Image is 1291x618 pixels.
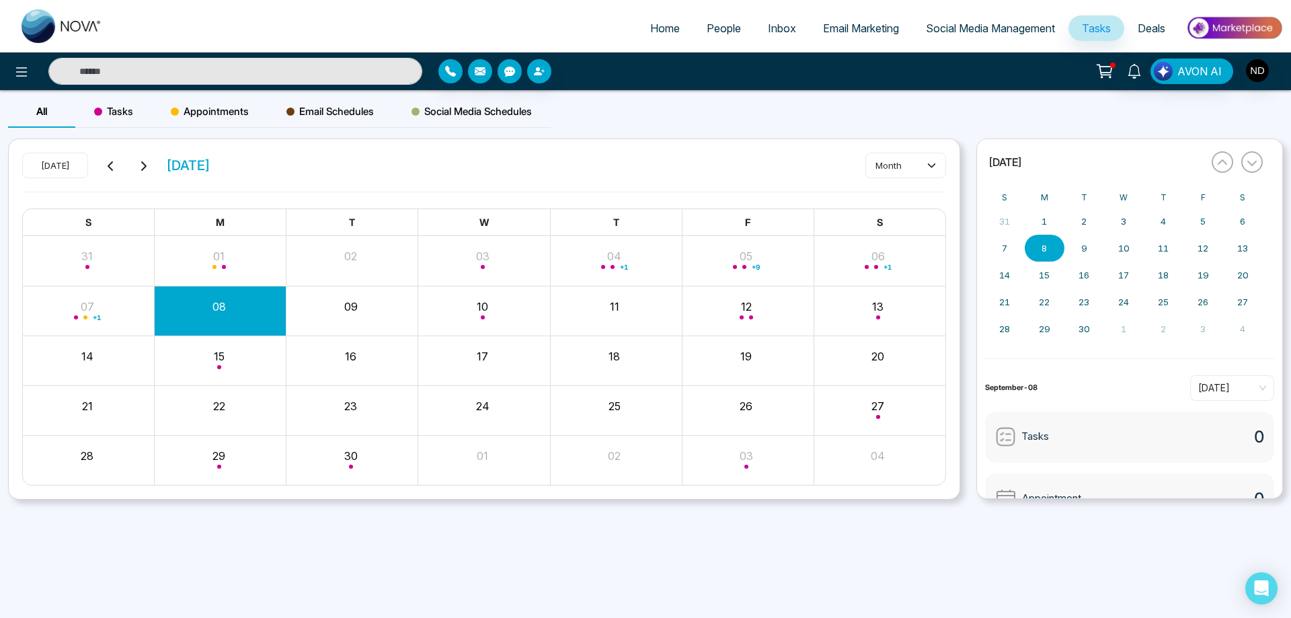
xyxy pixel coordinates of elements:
[1223,288,1263,315] button: September 27, 2025
[1237,243,1248,254] abbr: September 13, 2025
[1082,22,1111,35] span: Tasks
[1039,323,1050,334] abbr: September 29, 2025
[1118,243,1130,254] abbr: September 10, 2025
[1039,297,1050,307] abbr: September 22, 2025
[1177,63,1222,79] span: AVON AI
[1124,15,1179,41] a: Deals
[1144,208,1183,235] button: September 4, 2025
[985,262,1025,288] button: September 14, 2025
[1025,288,1064,315] button: September 22, 2025
[1200,323,1206,334] abbr: October 3, 2025
[620,264,628,270] span: + 1
[871,348,884,364] button: 20
[1240,216,1245,227] abbr: September 6, 2025
[1237,297,1248,307] abbr: September 27, 2025
[1104,235,1144,262] button: September 10, 2025
[1021,429,1049,445] span: Tasks
[171,104,249,120] span: Appointments
[985,208,1025,235] button: August 31, 2025
[995,488,1017,510] img: Appointment
[740,348,752,364] button: 19
[1025,235,1064,262] button: September 8, 2025
[477,348,488,364] button: 17
[1121,323,1126,334] abbr: October 1, 2025
[36,105,47,118] span: All
[1240,323,1245,334] abbr: October 4, 2025
[985,235,1025,262] button: September 7, 2025
[1118,270,1129,280] abbr: September 17, 2025
[1104,288,1144,315] button: September 24, 2025
[985,288,1025,315] button: September 21, 2025
[1198,297,1208,307] abbr: September 26, 2025
[1022,491,1081,506] span: Appointment
[1079,323,1090,334] abbr: September 30, 2025
[608,448,621,464] button: 02
[752,264,760,270] span: + 9
[22,153,88,178] button: [DATE]
[1154,62,1173,81] img: Lead Flow
[999,323,1010,334] abbr: September 28, 2025
[349,217,355,228] span: T
[1161,323,1166,334] abbr: October 2, 2025
[344,398,357,414] button: 23
[81,348,93,364] button: 14
[768,22,796,35] span: Inbox
[609,348,620,364] button: 18
[1120,192,1128,202] abbr: Wednesday
[1068,15,1124,41] a: Tasks
[609,398,621,414] button: 25
[989,155,1021,169] span: [DATE]
[82,398,93,414] button: 21
[1081,243,1087,254] abbr: September 9, 2025
[1064,208,1104,235] button: September 2, 2025
[1042,216,1047,227] abbr: September 1, 2025
[1041,192,1048,202] abbr: Monday
[1025,208,1064,235] button: September 1, 2025
[1223,208,1263,235] button: September 6, 2025
[693,15,754,41] a: People
[81,448,93,464] button: 28
[1158,297,1169,307] abbr: September 25, 2025
[1081,192,1087,202] abbr: Tuesday
[745,217,750,228] span: F
[884,264,892,270] span: + 1
[1246,59,1269,82] img: User Avatar
[1158,270,1169,280] abbr: September 18, 2025
[1042,243,1047,254] abbr: September 8, 2025
[1002,192,1007,202] abbr: Sunday
[412,104,532,120] span: Social Media Schedules
[1161,216,1166,227] abbr: September 4, 2025
[212,299,226,315] button: 08
[1198,270,1209,280] abbr: September 19, 2025
[1064,235,1104,262] button: September 9, 2025
[477,448,488,464] button: 01
[871,448,885,464] button: 04
[1144,235,1183,262] button: September 11, 2025
[810,15,912,41] a: Email Marketing
[344,299,358,315] button: 09
[1223,315,1263,342] button: October 4, 2025
[1198,378,1266,398] span: Today
[1183,288,1223,315] button: September 26, 2025
[1183,315,1223,342] button: October 3, 2025
[1025,315,1064,342] button: September 29, 2025
[707,22,741,35] span: People
[1237,270,1249,280] abbr: September 20, 2025
[1138,22,1165,35] span: Deals
[94,104,133,120] span: Tasks
[1161,192,1167,202] abbr: Thursday
[999,216,1010,227] abbr: August 31, 2025
[479,217,489,228] span: W
[985,315,1025,342] button: September 28, 2025
[1104,262,1144,288] button: September 17, 2025
[985,155,1204,169] button: [DATE]
[1144,288,1183,315] button: September 25, 2025
[865,153,946,178] button: month
[1183,262,1223,288] button: September 19, 2025
[1025,262,1064,288] button: September 15, 2025
[637,15,693,41] a: Home
[1079,270,1089,280] abbr: September 16, 2025
[1158,243,1169,254] abbr: September 11, 2025
[1185,13,1283,43] img: Market-place.gif
[1064,288,1104,315] button: September 23, 2025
